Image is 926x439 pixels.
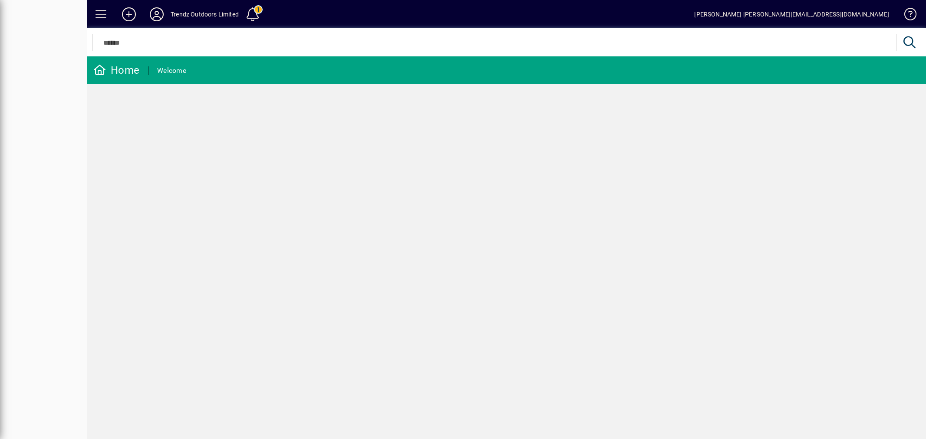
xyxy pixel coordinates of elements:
div: Trendz Outdoors Limited [171,7,239,21]
button: Add [115,7,143,22]
div: Welcome [157,64,186,78]
a: Knowledge Base [898,2,915,30]
button: Profile [143,7,171,22]
div: Home [93,63,139,77]
div: [PERSON_NAME] [PERSON_NAME][EMAIL_ADDRESS][DOMAIN_NAME] [694,7,889,21]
